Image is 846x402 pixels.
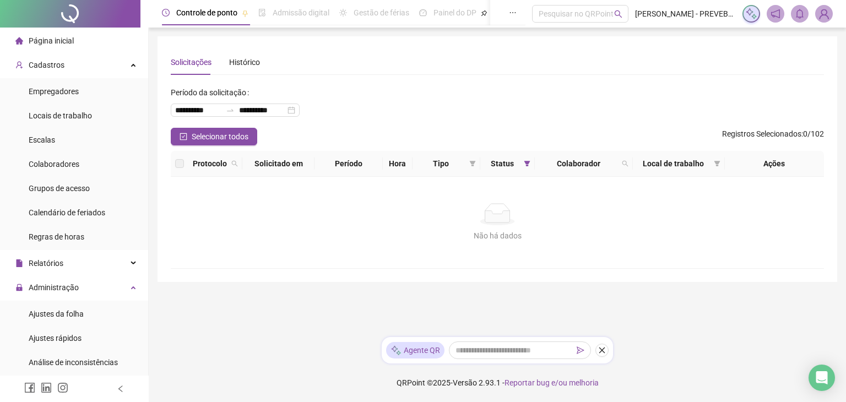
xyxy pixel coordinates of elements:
[29,87,79,96] span: Empregadores
[539,157,617,170] span: Colaborador
[29,208,105,217] span: Calendário de feriados
[29,61,64,69] span: Cadastros
[391,345,402,356] img: sparkle-icon.fc2bf0ac1784a2077858766a79e2daf3.svg
[117,385,124,393] span: left
[433,8,476,17] span: Painel do DP
[184,230,811,242] div: Não há dados
[339,9,347,17] span: sun
[453,378,477,387] span: Versão
[180,133,187,140] span: check-square
[712,155,723,172] span: filter
[386,342,444,358] div: Agente QR
[622,160,628,167] span: search
[714,160,720,167] span: filter
[481,10,487,17] span: pushpin
[229,155,240,172] span: search
[598,346,606,354] span: close
[29,334,82,343] span: Ajustes rápidos
[192,131,248,143] span: Selecionar todos
[419,9,427,17] span: dashboard
[505,378,599,387] span: Reportar bug e/ou melhoria
[231,160,238,167] span: search
[816,6,832,22] img: 86493
[522,155,533,172] span: filter
[524,160,530,167] span: filter
[722,128,824,145] span: : 0 / 102
[29,259,63,268] span: Relatórios
[242,10,248,17] span: pushpin
[226,106,235,115] span: swap-right
[354,8,409,17] span: Gestão de férias
[29,232,84,241] span: Regras de horas
[171,128,257,145] button: Selecionar todos
[15,259,23,267] span: file
[635,8,736,20] span: [PERSON_NAME] - PREVEBRAS TREINAMENTOS LTDA
[149,363,846,402] footer: QRPoint © 2025 - 2.93.1 -
[162,9,170,17] span: clock-circle
[41,382,52,393] span: linkedin
[577,346,584,354] span: send
[29,358,118,367] span: Análise de inconsistências
[15,37,23,45] span: home
[314,151,383,177] th: Período
[620,155,631,172] span: search
[29,111,92,120] span: Locais de trabalho
[29,309,84,318] span: Ajustes da folha
[57,382,68,393] span: instagram
[809,365,835,391] div: Open Intercom Messenger
[485,157,519,170] span: Status
[729,157,820,170] div: Ações
[171,84,253,101] label: Período da solicitação
[509,9,517,17] span: ellipsis
[29,36,74,45] span: Página inicial
[273,8,329,17] span: Admissão digital
[258,9,266,17] span: file-done
[795,9,805,19] span: bell
[29,135,55,144] span: Escalas
[745,8,757,20] img: sparkle-icon.fc2bf0ac1784a2077858766a79e2daf3.svg
[24,382,35,393] span: facebook
[226,106,235,115] span: to
[176,8,237,17] span: Controle de ponto
[15,284,23,291] span: lock
[29,184,90,193] span: Grupos de acesso
[614,10,622,18] span: search
[171,56,211,68] div: Solicitações
[417,157,465,170] span: Tipo
[29,283,79,292] span: Administração
[637,157,709,170] span: Local de trabalho
[193,157,227,170] span: Protocolo
[771,9,780,19] span: notification
[242,151,314,177] th: Solicitado em
[383,151,412,177] th: Hora
[469,160,476,167] span: filter
[467,155,478,172] span: filter
[29,160,79,169] span: Colaboradores
[15,61,23,69] span: user-add
[722,129,801,138] span: Registros Selecionados
[229,56,260,68] div: Histórico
